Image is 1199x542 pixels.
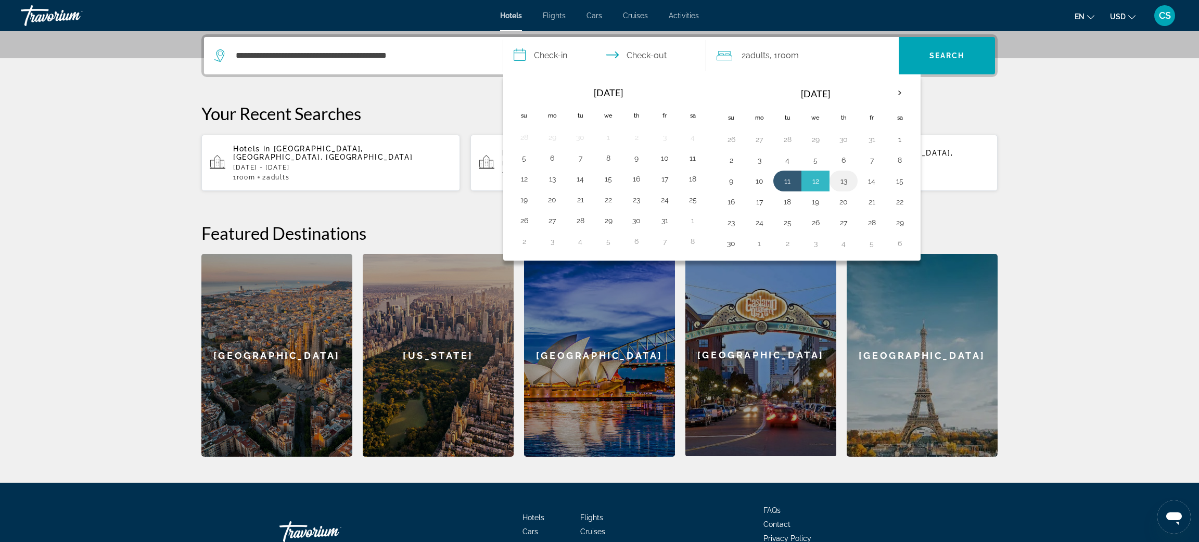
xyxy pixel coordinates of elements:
[502,160,721,167] p: [DATE] - [DATE]
[21,2,125,29] a: Travorium
[745,81,886,106] th: [DATE]
[807,236,824,251] button: Day 3
[886,81,914,105] button: Next month
[572,151,589,165] button: Day 7
[779,195,796,209] button: Day 18
[656,151,673,165] button: Day 10
[751,153,768,167] button: Day 3
[706,37,899,74] button: Travelers: 2 adults, 0 children
[572,172,589,186] button: Day 14
[669,11,699,20] a: Activities
[899,37,995,74] button: Search
[779,153,796,167] button: Day 4
[863,236,880,251] button: Day 5
[502,170,524,177] span: 1
[751,195,768,209] button: Day 17
[847,254,998,457] a: Paris[GEOGRAPHIC_DATA]
[600,130,617,145] button: Day 1
[522,513,544,522] a: Hotels
[807,153,824,167] button: Day 5
[516,213,532,228] button: Day 26
[580,513,603,522] a: Flights
[751,215,768,230] button: Day 24
[502,149,540,157] span: Hotels in
[807,132,824,147] button: Day 29
[746,50,770,60] span: Adults
[544,213,560,228] button: Day 27
[1159,10,1171,21] span: CS
[600,172,617,186] button: Day 15
[656,234,673,249] button: Day 7
[470,134,729,191] button: Hotels in Curacao, CW[DATE] - [DATE]1Room2Adults
[751,174,768,188] button: Day 10
[503,37,706,74] button: Select check in and out date
[522,527,538,536] a: Cars
[580,527,605,536] a: Cruises
[685,254,836,457] a: San Diego[GEOGRAPHIC_DATA]
[835,195,852,209] button: Day 20
[201,223,998,243] h2: Featured Destinations
[586,11,602,20] span: Cars
[233,174,255,181] span: 1
[233,164,452,171] p: [DATE] - [DATE]
[763,506,781,514] a: FAQs
[770,48,799,63] span: , 1
[751,236,768,251] button: Day 1
[233,145,271,153] span: Hotels in
[543,11,566,20] a: Flights
[656,213,673,228] button: Day 31
[544,234,560,249] button: Day 3
[500,11,522,20] a: Hotels
[628,130,645,145] button: Day 2
[929,51,965,60] span: Search
[1075,9,1094,24] button: Change language
[863,195,880,209] button: Day 21
[723,153,739,167] button: Day 2
[684,151,701,165] button: Day 11
[779,132,796,147] button: Day 28
[763,520,790,528] a: Contact
[835,153,852,167] button: Day 6
[572,192,589,207] button: Day 21
[201,254,352,457] div: [GEOGRAPHIC_DATA]
[201,254,352,457] a: Barcelona[GEOGRAPHIC_DATA]
[684,213,701,228] button: Day 1
[516,172,532,186] button: Day 12
[779,215,796,230] button: Day 25
[863,132,880,147] button: Day 31
[779,174,796,188] button: Day 11
[600,151,617,165] button: Day 8
[723,132,739,147] button: Day 26
[684,130,701,145] button: Day 4
[723,236,739,251] button: Day 30
[891,132,908,147] button: Day 1
[572,213,589,228] button: Day 28
[717,81,914,254] table: Right calendar grid
[807,195,824,209] button: Day 19
[1151,5,1178,27] button: User Menu
[516,192,532,207] button: Day 19
[656,192,673,207] button: Day 24
[628,192,645,207] button: Day 23
[684,172,701,186] button: Day 18
[262,174,289,181] span: 2
[835,132,852,147] button: Day 30
[363,254,514,457] a: New York[US_STATE]
[1157,500,1191,534] iframe: Button to launch messaging window
[891,153,908,167] button: Day 8
[510,81,707,252] table: Left calendar grid
[628,213,645,228] button: Day 30
[544,172,560,186] button: Day 13
[544,192,560,207] button: Day 20
[363,254,514,457] div: [US_STATE]
[235,48,487,63] input: Search hotel destination
[233,145,413,161] span: [GEOGRAPHIC_DATA], [GEOGRAPHIC_DATA], [GEOGRAPHIC_DATA]
[628,234,645,249] button: Day 6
